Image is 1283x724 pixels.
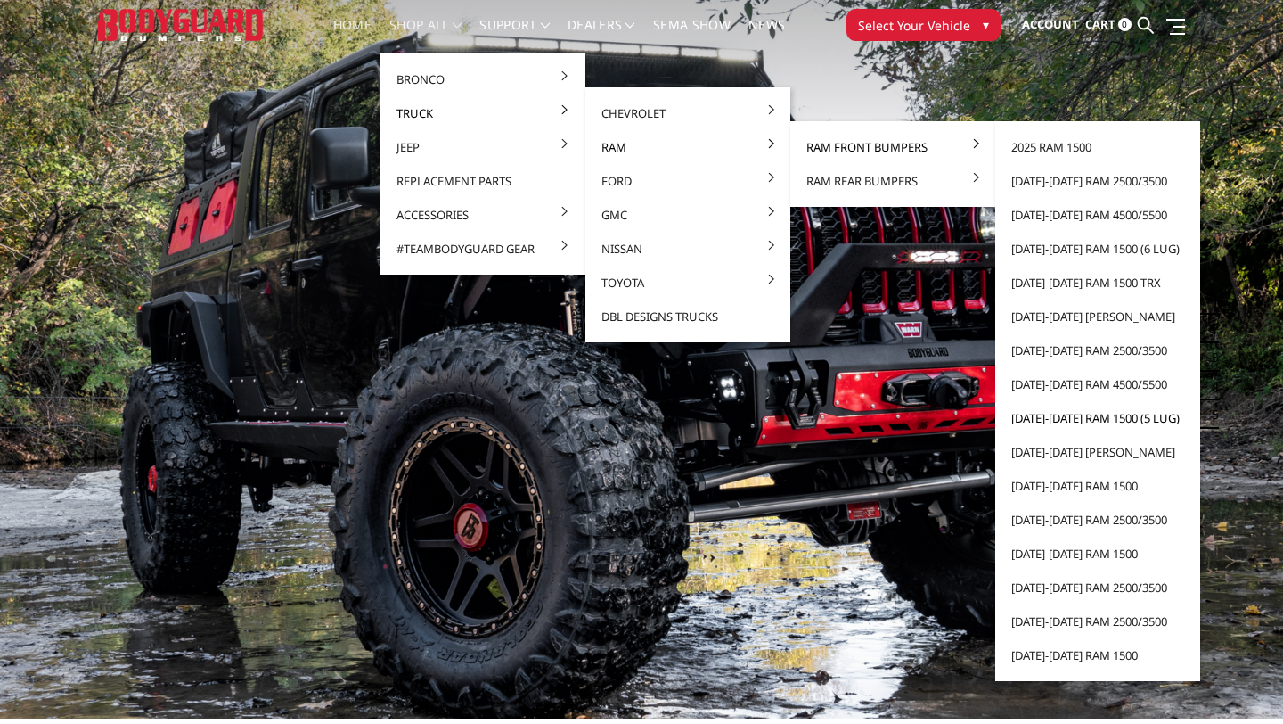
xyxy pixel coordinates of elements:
a: News [748,19,785,53]
a: Jeep [388,130,578,164]
a: Replacement Parts [388,164,578,198]
a: [DATE]-[DATE] Ram 1500 [1002,469,1193,503]
a: Account [1022,1,1079,49]
span: Account [1022,16,1079,32]
a: [DATE]-[DATE] Ram 2500/3500 [1002,605,1193,638]
a: Ford [592,164,783,198]
a: [DATE]-[DATE] Ram 4500/5500 [1002,367,1193,401]
button: 1 of 5 [1201,286,1219,315]
img: BODYGUARD BUMPERS [98,9,265,42]
button: 2 of 5 [1201,315,1219,343]
a: SEMA Show [653,19,731,53]
a: [DATE]-[DATE] Ram 1500 [1002,638,1193,672]
button: 3 of 5 [1201,343,1219,372]
a: [DATE]-[DATE] Ram 1500 [1002,537,1193,571]
a: Bronco [388,62,578,96]
a: DBL Designs Trucks [592,300,783,333]
a: [DATE]-[DATE] [PERSON_NAME] [1002,300,1193,333]
a: [DATE]-[DATE] [PERSON_NAME] [1002,435,1193,469]
a: [DATE]-[DATE] Ram 4500/5500 [1002,198,1193,232]
a: GMC [592,198,783,232]
a: [DATE]-[DATE] Ram 2500/3500 [1002,571,1193,605]
span: Cart [1085,16,1115,32]
a: [DATE]-[DATE] Ram 1500 (5 lug) [1002,401,1193,435]
span: ▾ [983,15,989,34]
a: [DATE]-[DATE] Ram 1500 TRX [1002,266,1193,300]
button: 5 of 5 [1201,400,1219,429]
a: Ram [592,130,783,164]
a: #TeamBodyguard Gear [388,232,578,266]
a: Ram Rear Bumpers [797,164,988,198]
a: Home [333,19,372,53]
a: shop all [389,19,462,53]
a: Ram Front Bumpers [797,130,988,164]
a: Toyota [592,266,783,300]
a: Accessories [388,198,578,232]
a: Truck [388,96,578,130]
a: 2025 Ram 1500 [1002,130,1193,164]
a: [DATE]-[DATE] Ram 2500/3500 [1002,164,1193,198]
a: [DATE]-[DATE] Ram 2500/3500 [1002,503,1193,537]
a: Nissan [592,232,783,266]
span: Select Your Vehicle [858,16,970,35]
a: [DATE]-[DATE] Ram 2500/3500 [1002,333,1193,367]
a: Dealers [568,19,635,53]
span: 0 [1118,18,1132,31]
iframe: Chat Widget [1194,638,1283,724]
a: Cart 0 [1085,1,1132,49]
a: Chevrolet [592,96,783,130]
button: Select Your Vehicle [846,9,1001,41]
button: 4 of 5 [1201,372,1219,400]
a: Support [479,19,550,53]
a: [DATE]-[DATE] Ram 1500 (6 lug) [1002,232,1193,266]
